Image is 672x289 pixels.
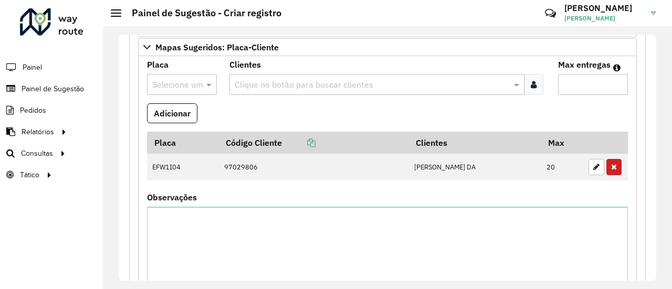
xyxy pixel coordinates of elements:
th: Clientes [408,132,541,154]
td: 20 [541,154,583,181]
span: Consultas [21,148,53,159]
span: Relatórios [22,126,54,137]
label: Clientes [229,58,261,71]
td: EFW1I04 [147,154,218,181]
span: Painel de Sugestão [22,83,84,94]
label: Observações [147,191,197,204]
span: Tático [20,169,39,180]
h3: [PERSON_NAME] [564,3,643,13]
span: Pedidos [20,105,46,116]
span: Painel [23,62,42,73]
label: Max entregas [558,58,611,71]
th: Placa [147,132,218,154]
button: Adicionar [147,103,197,123]
th: Código Cliente [218,132,408,154]
a: Contato Rápido [539,2,562,25]
td: [PERSON_NAME] DA [408,154,541,181]
em: Máximo de clientes que serão colocados na mesma rota com os clientes informados [613,63,621,72]
span: [PERSON_NAME] [564,14,643,23]
span: Mapas Sugeridos: Placa-Cliente [155,43,279,51]
a: Mapas Sugeridos: Placa-Cliente [138,38,637,56]
th: Max [541,132,583,154]
a: Copiar [282,137,316,148]
label: Placa [147,58,169,71]
h2: Painel de Sugestão - Criar registro [121,7,281,19]
td: 97029806 [218,154,408,181]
